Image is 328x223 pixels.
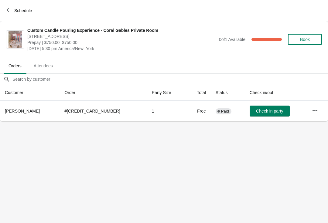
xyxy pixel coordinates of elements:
span: [STREET_ADDRESS] [27,33,216,39]
th: Total [186,85,211,101]
input: Search by customer [12,74,328,85]
span: Paid [221,109,229,114]
th: Check in/out [245,85,307,101]
button: Schedule [3,5,37,16]
img: Custom Candle Pouring Experience - Coral Gables Private Room [9,31,22,48]
button: Book [288,34,322,45]
td: Free [186,101,211,121]
span: Check in party [256,109,283,113]
span: 0 of 1 Available [219,37,245,42]
td: # [CREDIT_CARD_NUMBER] [60,101,147,121]
button: Check in party [250,106,290,117]
span: Custom Candle Pouring Experience - Coral Gables Private Room [27,27,216,33]
th: Order [60,85,147,101]
span: Prepay | $750.00–$750.00 [27,39,216,46]
span: Attendees [29,60,58,71]
span: Orders [4,60,26,71]
td: 1 [147,101,186,121]
span: [PERSON_NAME] [5,109,40,113]
th: Status [211,85,245,101]
th: Party Size [147,85,186,101]
span: Schedule [14,8,32,13]
span: Book [300,37,310,42]
span: [DATE] 5:30 pm America/New_York [27,46,216,52]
